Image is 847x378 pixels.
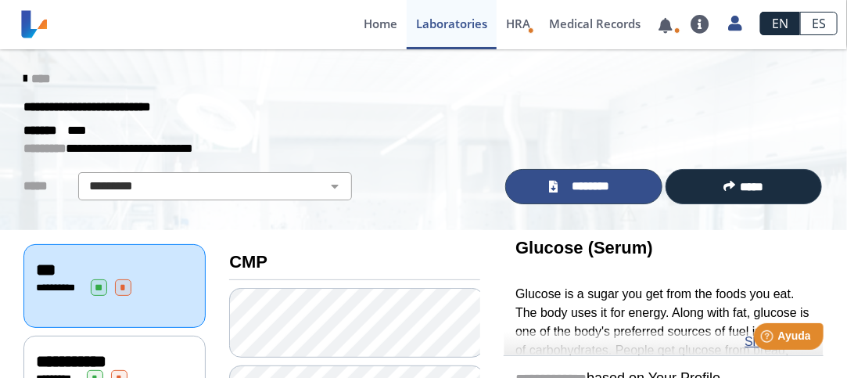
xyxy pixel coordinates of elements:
[506,16,530,31] span: HRA
[229,252,267,272] b: CMP
[760,12,800,35] a: EN
[708,317,830,361] iframe: Help widget launcher
[515,238,653,257] b: Glucose (Serum)
[800,12,838,35] a: ES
